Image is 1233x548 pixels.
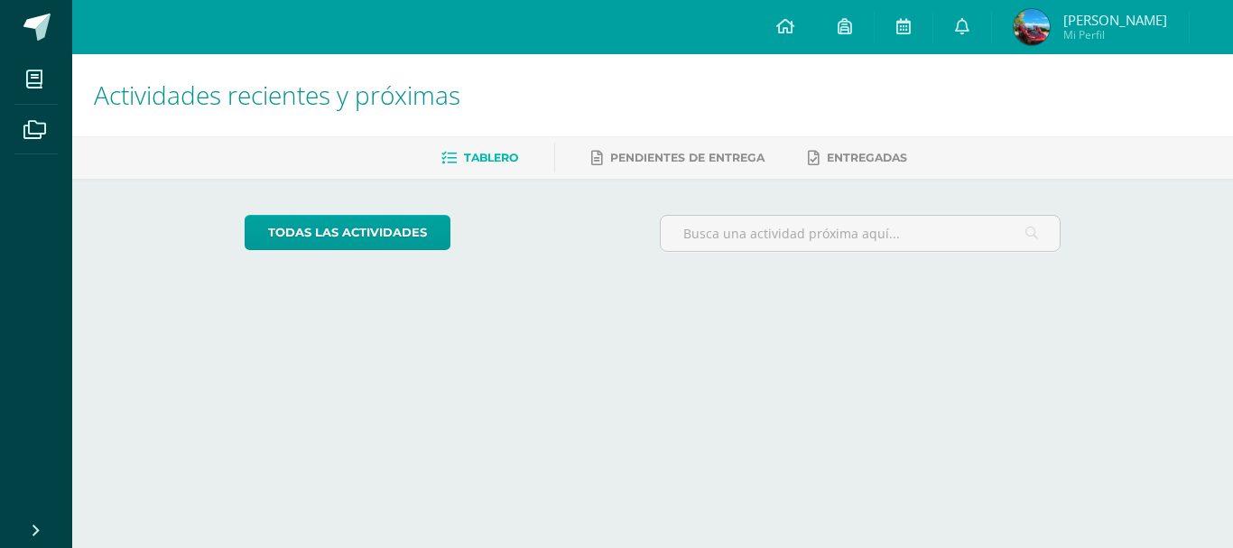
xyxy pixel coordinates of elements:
[245,215,450,250] a: todas las Actividades
[661,216,1061,251] input: Busca una actividad próxima aquí...
[827,151,907,164] span: Entregadas
[1014,9,1050,45] img: 3ae423d0fb70ec91c29e3d11e31260d8.png
[808,144,907,172] a: Entregadas
[591,144,765,172] a: Pendientes de entrega
[464,151,518,164] span: Tablero
[610,151,765,164] span: Pendientes de entrega
[94,78,460,112] span: Actividades recientes y próximas
[1063,27,1167,42] span: Mi Perfil
[441,144,518,172] a: Tablero
[1063,11,1167,29] span: [PERSON_NAME]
